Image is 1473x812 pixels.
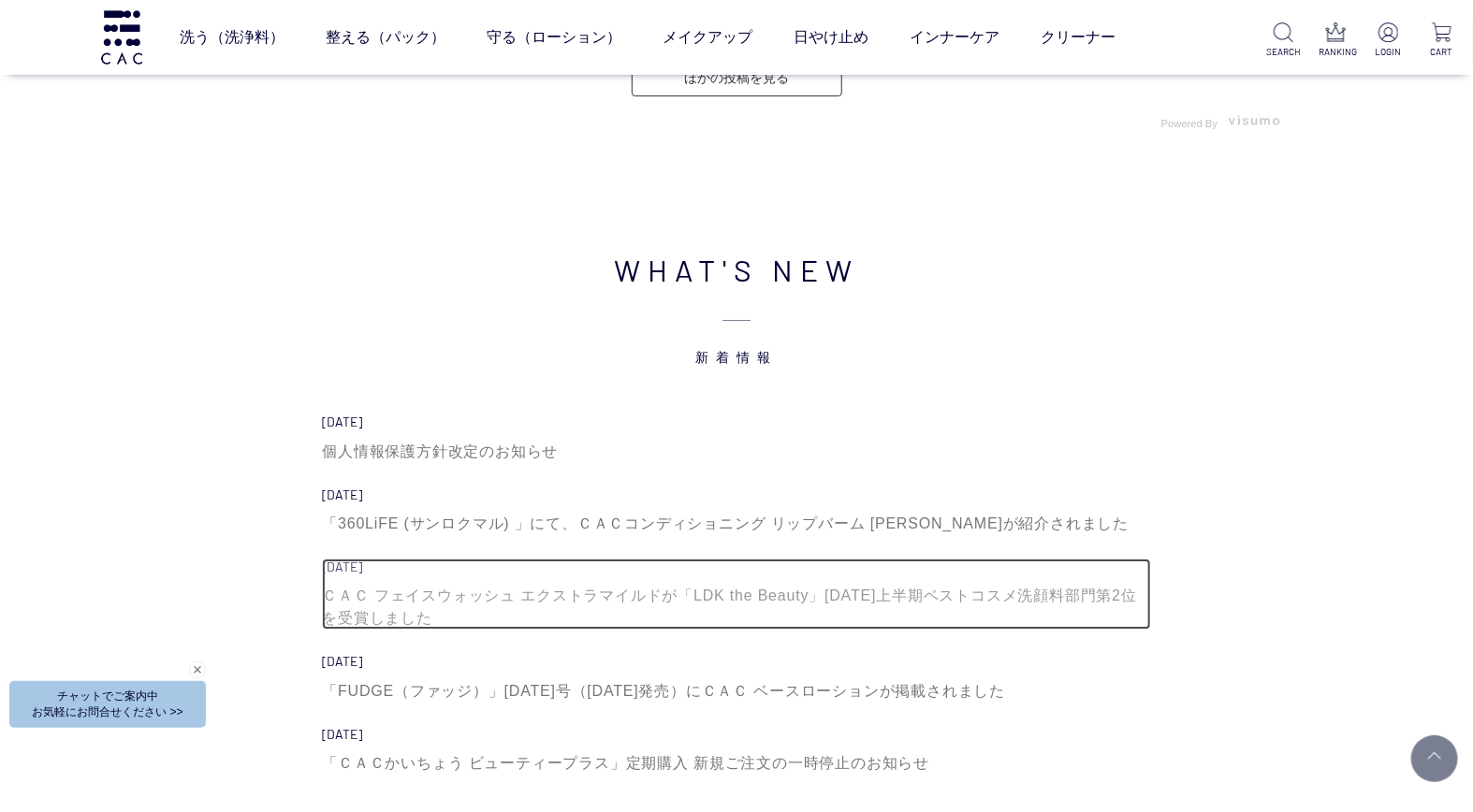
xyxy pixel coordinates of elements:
div: [DATE] [322,413,1150,431]
a: [DATE] 「360LiFE (サンロクマル) 」にて、ＣＡＣコンディショニング リップバーム [PERSON_NAME]が紹介されました [322,486,1150,535]
a: 守る（ローション） [487,11,621,64]
div: [DATE] [322,653,1150,671]
p: RANKING [1320,45,1353,59]
p: LOGIN [1372,45,1406,59]
img: visumo [1229,115,1280,125]
a: [DATE] ＣＡＣ フェイスウォッシュ エクストラマイルドが「LDK the Beauty」[DATE]上半期ベストコスメ洗顔料部門第2位を受賞しました [322,558,1150,630]
span: Powered By [1161,118,1218,129]
a: インナーケア [910,11,999,64]
a: RANKING [1320,22,1353,59]
a: クリーナー [1041,11,1116,64]
div: [DATE] [322,558,1150,576]
a: CART [1424,22,1458,59]
h2: WHAT'S NEW [184,247,1290,367]
span: 新着情報 [184,292,1290,367]
div: [DATE] [322,726,1150,744]
a: [DATE] 「ＣＡＣかいちょう ビューティープラス」定期購入 新規ご注文の一時停止のお知らせ [322,726,1150,775]
div: 「360LiFE (サンロクマル) 」にて、ＣＡＣコンディショニング リップバーム [PERSON_NAME]が紹介されました [322,513,1150,535]
a: [DATE] 「FUDGE（ファッジ）」[DATE]号（[DATE]発売）にＣＡＣ ベースローションが掲載されました [322,653,1150,702]
a: SEARCH [1266,22,1300,59]
a: LOGIN [1372,22,1406,59]
a: 日やけ止め [794,11,868,64]
a: メイクアップ [663,11,752,64]
a: 整える（パック） [326,11,445,64]
a: [DATE] 個人情報保護方針改定のお知らせ [322,413,1150,462]
a: 洗う（洗浄料） [180,11,284,64]
div: [DATE] [322,486,1150,504]
div: 「FUDGE（ファッジ）」[DATE]号（[DATE]発売）にＣＡＣ ベースローションが掲載されました [322,680,1150,703]
p: CART [1424,45,1458,59]
img: logo [98,10,145,64]
p: SEARCH [1266,45,1300,59]
div: 個人情報保護方針改定のお知らせ [322,441,1150,463]
div: ＣＡＣ フェイスウォッシュ エクストラマイルドが「LDK the Beauty」[DATE]上半期ベストコスメ洗顔料部門第2位を受賞しました [322,585,1150,630]
div: 「ＣＡＣかいちょう ビューティープラス」定期購入 新規ご注文の一時停止のお知らせ [322,752,1150,775]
